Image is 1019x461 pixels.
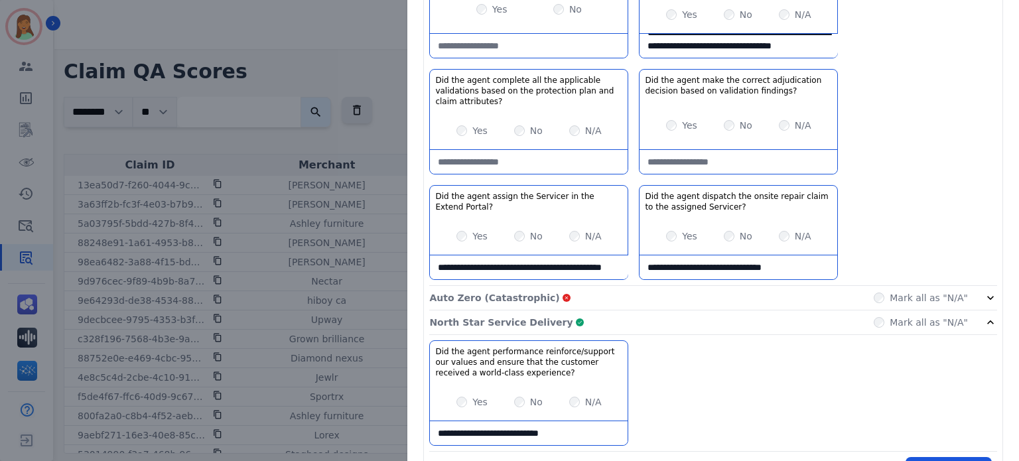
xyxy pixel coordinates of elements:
[585,124,602,137] label: N/A
[492,3,508,16] label: Yes
[740,119,752,132] label: No
[435,75,622,107] h3: Did the agent complete all the applicable validations based on the protection plan and claim attr...
[472,395,488,409] label: Yes
[682,230,697,243] label: Yes
[740,8,752,21] label: No
[569,3,582,16] label: No
[645,191,832,212] h3: Did the agent dispatch the onsite repair claim to the assigned Servicer?
[530,395,543,409] label: No
[795,230,811,243] label: N/A
[429,291,559,304] p: Auto Zero (Catastrophic)
[435,191,622,212] h3: Did the agent assign the Servicer in the Extend Portal?
[890,316,968,329] label: Mark all as "N/A"
[890,291,968,304] label: Mark all as "N/A"
[682,8,697,21] label: Yes
[795,8,811,21] label: N/A
[472,230,488,243] label: Yes
[472,124,488,137] label: Yes
[795,119,811,132] label: N/A
[435,346,622,378] h3: Did the agent performance reinforce/support our values and ensure that the customer received a wo...
[585,230,602,243] label: N/A
[682,119,697,132] label: Yes
[740,230,752,243] label: No
[585,395,602,409] label: N/A
[530,230,543,243] label: No
[645,75,832,96] h3: Did the agent make the correct adjudication decision based on validation findings?
[429,316,573,329] p: North Star Service Delivery
[530,124,543,137] label: No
